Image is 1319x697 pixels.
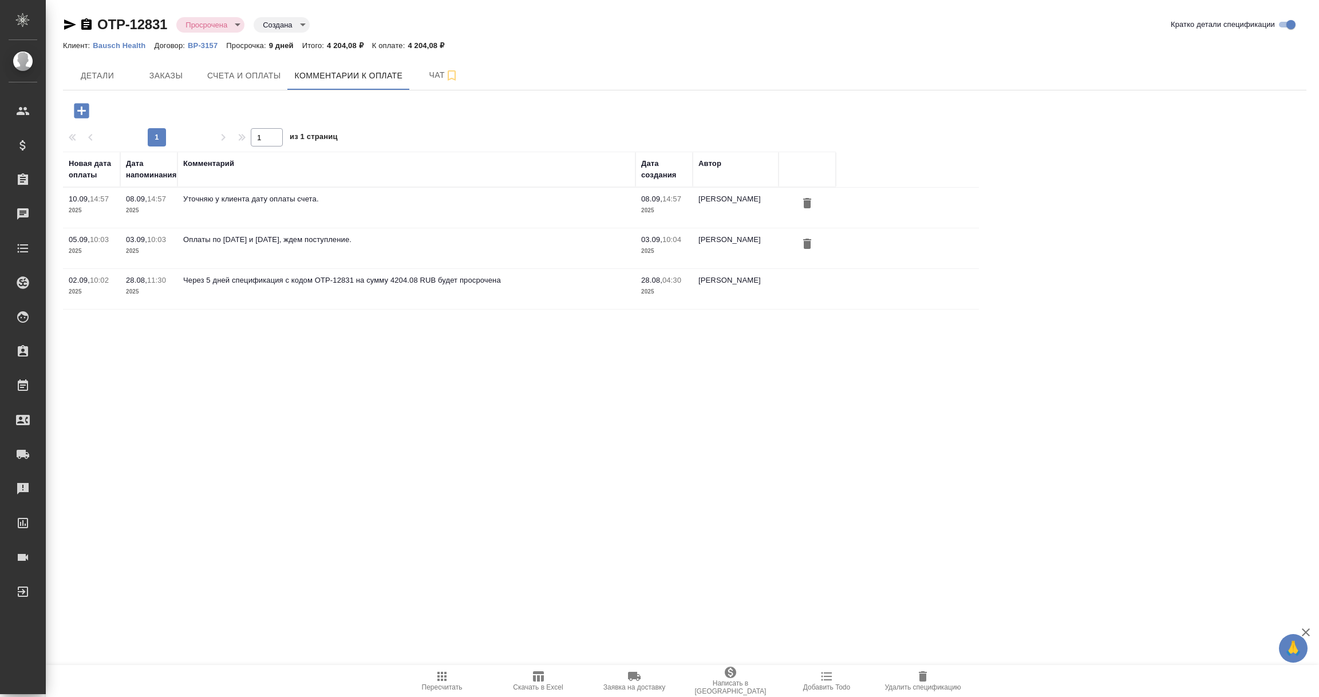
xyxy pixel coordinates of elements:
span: Комментарии к оплате [295,69,403,83]
p: 28.08, [641,276,662,284]
button: 🙏 [1279,634,1308,663]
p: 11:30 [147,276,166,284]
span: Детали [70,69,125,83]
button: Добавить комментарий [66,99,97,122]
span: Счета и оплаты [207,69,281,83]
button: Скопировать ссылку [80,18,93,31]
p: 14:57 [662,195,681,203]
p: 08.09, [126,195,147,203]
div: Новая дата оплаты [69,158,114,181]
svg: Подписаться [445,69,459,82]
p: 2025 [126,245,172,257]
p: 10:03 [147,235,166,244]
p: 2025 [126,205,172,216]
div: Дата напоминания [126,158,176,181]
div: Комментарий [183,158,234,169]
p: 08.09, [641,195,662,203]
a: Bausch Health [93,40,154,50]
span: Заказы [139,69,193,83]
div: Дата создания [641,158,687,181]
p: 04:30 [662,276,681,284]
p: Уточняю у клиента дату оплаты счета. [183,193,630,205]
p: Клиент: [63,41,93,50]
button: Просрочена [182,20,231,30]
p: ВР-3157 [188,41,226,50]
p: Bausch Health [93,41,154,50]
p: 10:04 [662,235,681,244]
p: 9 дней [269,41,302,50]
p: 2025 [641,245,687,257]
span: Кратко детали спецификации [1171,19,1275,30]
p: 03.09, [641,235,662,244]
p: 2025 [69,286,114,298]
p: Просрочка: [226,41,268,50]
div: Автор [698,158,721,169]
p: 10.09, [69,195,90,203]
p: Договор: [154,41,188,50]
div: Просрочена [254,17,309,33]
p: 10:02 [90,276,109,284]
p: 14:57 [90,195,109,203]
p: 14:57 [147,195,166,203]
button: Удалить [797,193,817,215]
p: 2025 [69,205,114,216]
p: 03.09, [126,235,147,244]
p: 2025 [126,286,172,298]
button: Удалить [797,234,817,255]
a: ВР-3157 [188,40,226,50]
p: Итого: [302,41,327,50]
p: Оплаты по [DATE] и [DATE], ждем поступление. [183,234,630,245]
span: Чат [416,68,471,82]
td: [PERSON_NAME] [693,188,779,228]
p: 02.09, [69,276,90,284]
p: 4 204,08 ₽ [327,41,372,50]
p: К оплате: [372,41,408,50]
p: 2025 [69,245,114,257]
p: 28.08, [126,276,147,284]
p: Через 5 дней спецификация с кодом OTP-12831 на сумму 4204.08 RUB будет просрочена [183,275,630,286]
button: Создана [259,20,295,30]
p: 4 204,08 ₽ [408,41,453,50]
span: из 1 страниц [290,130,338,146]
div: Просрочена [176,17,244,33]
button: Скопировать ссылку для ЯМессенджера [63,18,77,31]
td: [PERSON_NAME] [693,228,779,268]
p: 10:03 [90,235,109,244]
p: 2025 [641,205,687,216]
span: 🙏 [1284,636,1303,660]
p: 05.09, [69,235,90,244]
p: 2025 [641,286,687,298]
a: OTP-12831 [97,17,167,32]
td: [PERSON_NAME] [693,269,779,309]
